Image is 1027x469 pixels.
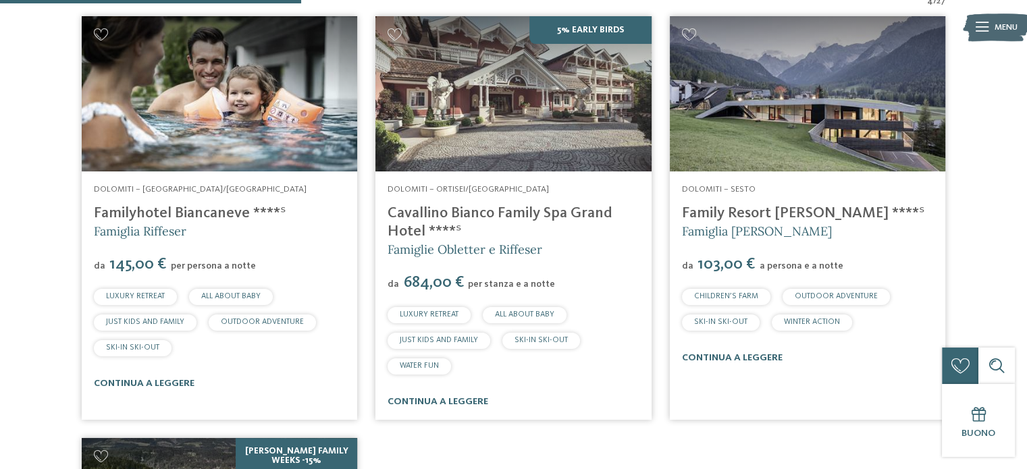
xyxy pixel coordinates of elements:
[695,256,758,273] span: 103,00 €
[82,16,357,171] img: Cercate un hotel per famiglie? Qui troverete solo i migliori!
[400,275,467,291] span: 684,00 €
[388,206,612,239] a: Cavallino Bianco Family Spa Grand Hotel ****ˢ
[388,397,488,406] a: continua a leggere
[682,261,693,271] span: da
[682,206,925,221] a: Family Resort [PERSON_NAME] ****ˢ
[94,206,286,221] a: Familyhotel Biancaneve ****ˢ
[795,292,878,300] span: OUTDOOR ADVENTURE
[784,318,840,326] span: WINTER ACTION
[400,310,458,319] span: LUXURY RETREAT
[388,185,549,194] span: Dolomiti – Ortisei/[GEOGRAPHIC_DATA]
[670,16,945,171] img: Family Resort Rainer ****ˢ
[694,318,747,326] span: SKI-IN SKI-OUT
[94,185,307,194] span: Dolomiti – [GEOGRAPHIC_DATA]/[GEOGRAPHIC_DATA]
[400,362,439,370] span: WATER FUN
[670,16,945,171] a: Cercate un hotel per famiglie? Qui troverete solo i migliori!
[468,279,555,289] span: per stanza e a notte
[171,261,256,271] span: per persona a notte
[388,279,399,289] span: da
[94,223,186,239] span: Famiglia Riffeser
[106,343,159,352] span: SKI-IN SKI-OUT
[94,261,105,271] span: da
[682,353,783,362] a: continua a leggere
[106,292,165,300] span: LUXURY RETREAT
[375,16,651,171] img: Family Spa Grand Hotel Cavallino Bianco ****ˢ
[107,256,169,273] span: 145,00 €
[388,242,542,257] span: Famiglie Obletter e Riffeser
[94,379,194,388] a: continua a leggere
[221,318,304,326] span: OUTDOOR ADVENTURE
[400,336,478,344] span: JUST KIDS AND FAMILY
[495,310,554,319] span: ALL ABOUT BABY
[942,384,1015,457] a: Buono
[201,292,261,300] span: ALL ABOUT BABY
[682,223,832,239] span: Famiglia [PERSON_NAME]
[962,429,995,438] span: Buono
[375,16,651,171] a: Cercate un hotel per famiglie? Qui troverete solo i migliori!
[515,336,568,344] span: SKI-IN SKI-OUT
[682,185,756,194] span: Dolomiti – Sesto
[694,292,758,300] span: CHILDREN’S FARM
[106,318,184,326] span: JUST KIDS AND FAMILY
[760,261,843,271] span: a persona e a notte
